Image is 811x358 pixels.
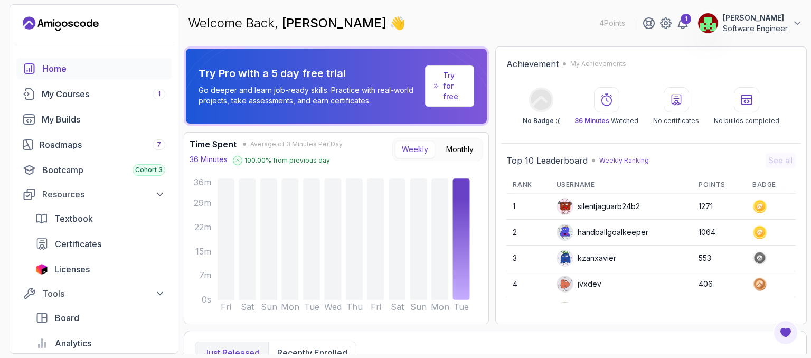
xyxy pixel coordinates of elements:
[523,117,560,125] p: No Badge :(
[692,194,746,220] td: 1271
[324,302,342,312] tspan: Wed
[431,302,449,312] tspan: Mon
[599,156,649,165] p: Weekly Ranking
[557,302,611,318] div: btharwani
[506,271,550,297] td: 4
[506,246,550,271] td: 3
[29,333,172,354] a: analytics
[55,312,79,324] span: Board
[304,302,319,312] tspan: Tue
[40,138,165,151] div: Roadmaps
[199,85,421,106] p: Go deeper and learn job-ready skills. Practice with real-world projects, take assessments, and ea...
[698,13,718,33] img: user profile image
[16,83,172,105] a: courses
[574,117,609,125] span: 36 Minutes
[194,222,211,232] tspan: 22m
[16,185,172,204] button: Resources
[506,220,550,246] td: 2
[157,140,161,149] span: 7
[389,14,407,33] span: 👋
[557,276,601,293] div: jvxdev
[570,60,626,68] p: My Achievements
[443,70,465,102] a: Try for free
[391,302,404,312] tspan: Sat
[746,176,796,194] th: Badge
[42,287,165,300] div: Tools
[599,18,625,29] p: 4 Points
[557,224,648,241] div: handballgoalkeeper
[692,297,746,323] td: 344
[35,264,48,275] img: jetbrains icon
[766,153,796,168] button: See all
[54,212,93,225] span: Textbook
[281,302,299,312] tspan: Mon
[557,302,573,318] img: user profile image
[557,250,616,267] div: kzanxavier
[723,13,788,23] p: [PERSON_NAME]
[550,176,693,194] th: Username
[29,259,172,280] a: licenses
[221,302,231,312] tspan: Fri
[506,58,559,70] h2: Achievement
[42,62,165,75] div: Home
[16,109,172,130] a: builds
[29,233,172,255] a: certificates
[676,17,689,30] a: 1
[506,154,588,167] h2: Top 10 Leaderboard
[250,140,343,148] span: Average of 3 Minutes Per Day
[506,176,550,194] th: Rank
[773,320,798,345] button: Open Feedback Button
[199,66,421,81] p: Try Pro with a 5 day free trial
[454,302,469,312] tspan: Tue
[42,188,165,201] div: Resources
[714,117,779,125] p: No builds completed
[425,65,474,107] a: Try for free
[346,302,363,312] tspan: Thu
[55,238,101,250] span: Certificates
[16,284,172,303] button: Tools
[244,156,330,165] p: 100.00 % from previous day
[282,15,390,31] span: [PERSON_NAME]
[190,154,228,165] p: 36 Minutes
[23,15,99,32] a: Landing page
[188,15,405,32] p: Welcome Back,
[42,113,165,126] div: My Builds
[574,117,638,125] p: Watched
[697,13,803,34] button: user profile image[PERSON_NAME]Software Engineer
[195,247,211,257] tspan: 15m
[692,246,746,271] td: 553
[194,198,211,208] tspan: 29m
[16,159,172,181] a: bootcamp
[190,138,237,150] h3: Time Spent
[158,90,161,98] span: 1
[723,23,788,34] p: Software Engineer
[395,140,435,158] button: Weekly
[557,224,573,240] img: default monster avatar
[55,337,91,350] span: Analytics
[692,271,746,297] td: 406
[42,164,165,176] div: Bootcamp
[371,302,381,312] tspan: Fri
[194,177,211,187] tspan: 36m
[54,263,90,276] span: Licenses
[29,208,172,229] a: textbook
[241,302,254,312] tspan: Sat
[439,140,480,158] button: Monthly
[29,307,172,328] a: board
[653,117,699,125] p: No certificates
[557,250,573,266] img: default monster avatar
[506,297,550,323] td: 5
[681,14,691,24] div: 1
[16,58,172,79] a: home
[692,220,746,246] td: 1064
[557,199,573,214] img: default monster avatar
[557,198,640,215] div: silentjaguarb24b2
[557,276,573,292] img: default monster avatar
[42,88,165,100] div: My Courses
[506,194,550,220] td: 1
[199,271,211,281] tspan: 7m
[261,302,277,312] tspan: Sun
[411,302,427,312] tspan: Sun
[692,176,746,194] th: Points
